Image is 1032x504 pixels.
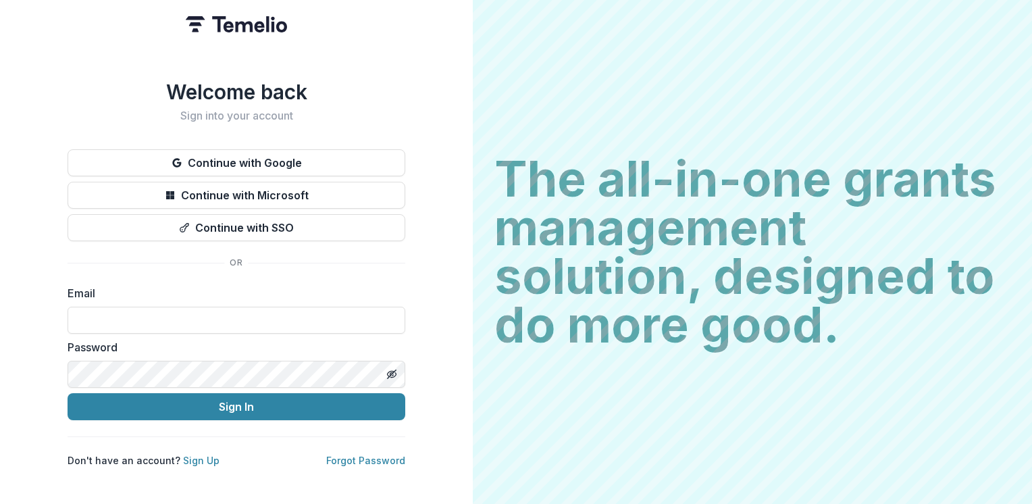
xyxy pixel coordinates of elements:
button: Sign In [68,393,405,420]
button: Toggle password visibility [381,363,403,385]
button: Continue with SSO [68,214,405,241]
a: Sign Up [183,455,220,466]
h2: Sign into your account [68,109,405,122]
a: Forgot Password [326,455,405,466]
p: Don't have an account? [68,453,220,468]
button: Continue with Google [68,149,405,176]
h1: Welcome back [68,80,405,104]
label: Email [68,285,397,301]
button: Continue with Microsoft [68,182,405,209]
label: Password [68,339,397,355]
img: Temelio [186,16,287,32]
